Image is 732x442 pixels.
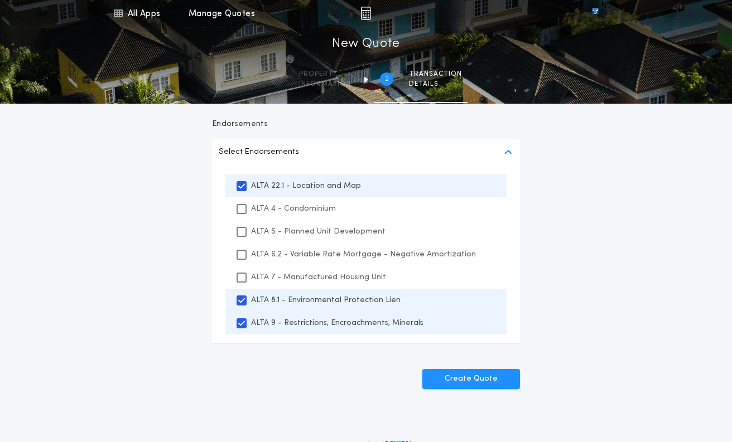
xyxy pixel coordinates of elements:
p: ALTA 8.1 - Environmental Protection Lien [251,294,401,306]
button: Select Endorsements [212,139,520,166]
span: Property [299,70,351,79]
img: vs-icon [572,8,619,19]
h2: 2 [385,75,389,84]
span: Transaction [409,70,462,79]
h1: New Quote [332,35,400,53]
p: Endorsements [212,119,520,130]
p: ALTA 4 - Condominium [251,203,336,215]
p: ALTA 6.2 - Variable Rate Mortgage - Negative Amortization [251,249,476,260]
span: details [409,80,462,89]
button: Create Quote [422,369,520,389]
p: ALTA 22.1 - Location and Map [251,180,361,192]
span: information [299,80,351,89]
img: img [360,7,371,20]
p: ALTA 9 - Restrictions, Encroachments, Minerals [251,317,423,329]
ul: Select Endorsements [212,166,520,343]
p: ALTA 5 - Planned Unit Development [251,226,386,237]
p: Select Endorsements [219,145,299,159]
p: ALTA 7 - Manufactured Housing Unit [251,271,386,283]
